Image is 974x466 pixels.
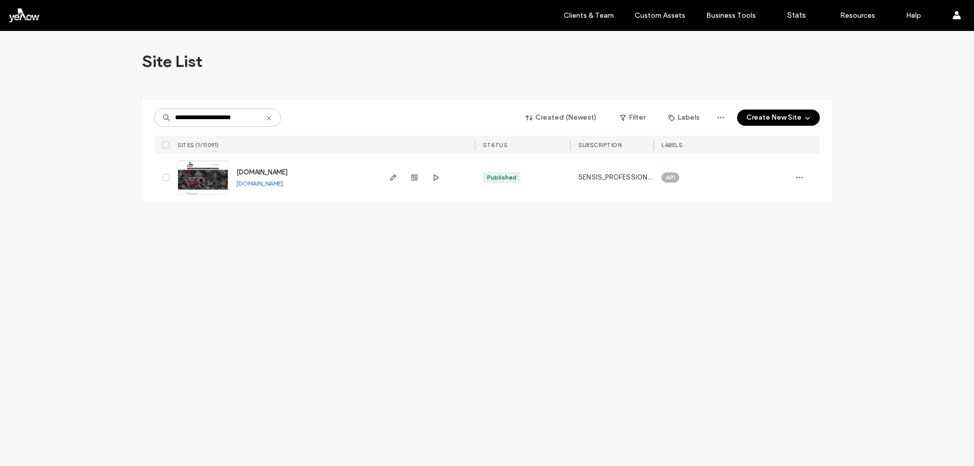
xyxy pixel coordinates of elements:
a: [DOMAIN_NAME] [236,168,288,176]
span: LABELS [662,141,682,149]
span: SITES (1/11091) [178,141,219,149]
label: Stats [787,11,806,20]
label: Custom Assets [635,11,685,20]
label: Clients & Team [564,11,614,20]
button: Create New Site [737,110,820,126]
span: STATUS [483,141,507,149]
label: Resources [840,11,875,20]
label: Business Tools [706,11,756,20]
div: Published [487,173,516,182]
span: SUBSCRIPTION [578,141,621,149]
button: Filter [610,110,655,126]
label: Help [906,11,921,20]
span: API [666,173,675,182]
button: Created (Newest) [517,110,606,126]
span: SENSIS_PROFESSIONAL [578,172,653,183]
a: [DOMAIN_NAME] [236,180,283,187]
span: Site List [142,51,202,71]
button: Labels [659,110,709,126]
label: Sites [514,11,532,20]
span: Help [23,7,44,16]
